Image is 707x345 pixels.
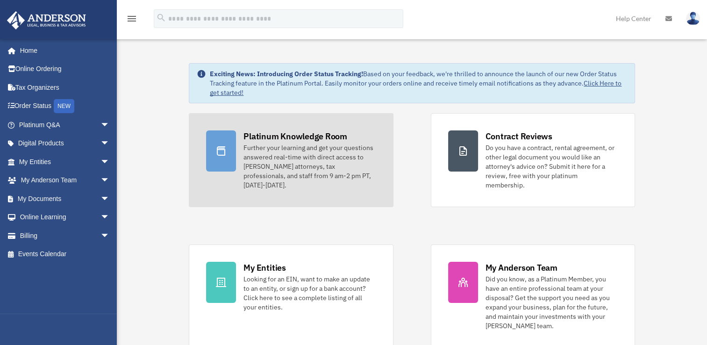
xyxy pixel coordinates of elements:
a: Platinum Knowledge Room Further your learning and get your questions answered real-time with dire... [189,113,393,207]
div: My Entities [243,262,286,273]
a: Click Here to get started! [210,79,621,97]
i: search [156,13,166,23]
a: Online Ordering [7,60,124,79]
a: Tax Organizers [7,78,124,97]
div: Do you have a contract, rental agreement, or other legal document you would like an attorney's ad... [486,143,618,190]
a: My Entitiesarrow_drop_down [7,152,124,171]
a: Digital Productsarrow_drop_down [7,134,124,153]
i: menu [126,13,137,24]
a: menu [126,16,137,24]
strong: Exciting News: Introducing Order Status Tracking! [210,70,363,78]
div: NEW [54,99,74,113]
span: arrow_drop_down [100,226,119,245]
a: Events Calendar [7,245,124,264]
img: Anderson Advisors Platinum Portal [4,11,89,29]
div: Contract Reviews [486,130,552,142]
div: Based on your feedback, we're thrilled to announce the launch of our new Order Status Tracking fe... [210,69,627,97]
div: Looking for an EIN, want to make an update to an entity, or sign up for a bank account? Click her... [243,274,376,312]
div: Further your learning and get your questions answered real-time with direct access to [PERSON_NAM... [243,143,376,190]
span: arrow_drop_down [100,115,119,135]
a: Platinum Q&Aarrow_drop_down [7,115,124,134]
a: My Anderson Teamarrow_drop_down [7,171,124,190]
span: arrow_drop_down [100,171,119,190]
span: arrow_drop_down [100,189,119,208]
a: Order StatusNEW [7,97,124,116]
span: arrow_drop_down [100,208,119,227]
a: Contract Reviews Do you have a contract, rental agreement, or other legal document you would like... [431,113,635,207]
a: My Documentsarrow_drop_down [7,189,124,208]
div: Did you know, as a Platinum Member, you have an entire professional team at your disposal? Get th... [486,274,618,331]
span: arrow_drop_down [100,152,119,172]
img: User Pic [686,12,700,25]
span: arrow_drop_down [100,134,119,153]
a: Home [7,41,119,60]
a: Billingarrow_drop_down [7,226,124,245]
div: Platinum Knowledge Room [243,130,347,142]
a: Online Learningarrow_drop_down [7,208,124,227]
div: My Anderson Team [486,262,557,273]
